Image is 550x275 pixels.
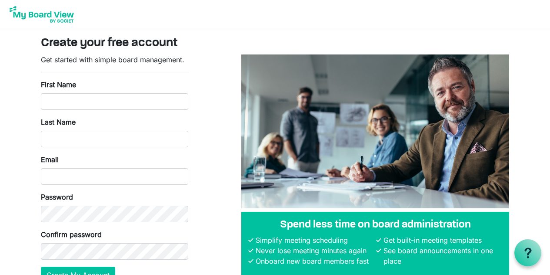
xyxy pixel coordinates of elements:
[41,36,510,51] h3: Create your free account
[241,54,509,208] img: A photograph of board members sitting at a table
[41,117,76,127] label: Last Name
[41,154,59,165] label: Email
[248,219,502,231] h4: Spend less time on board administration
[253,256,374,266] li: Onboard new board members fast
[41,192,73,202] label: Password
[41,55,184,64] span: Get started with simple board management.
[381,235,502,245] li: Get built-in meeting templates
[253,245,374,256] li: Never lose meeting minutes again
[253,235,374,245] li: Simplify meeting scheduling
[381,245,502,266] li: See board announcements in one place
[7,3,77,25] img: My Board View Logo
[41,79,76,90] label: First Name
[41,229,102,240] label: Confirm password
